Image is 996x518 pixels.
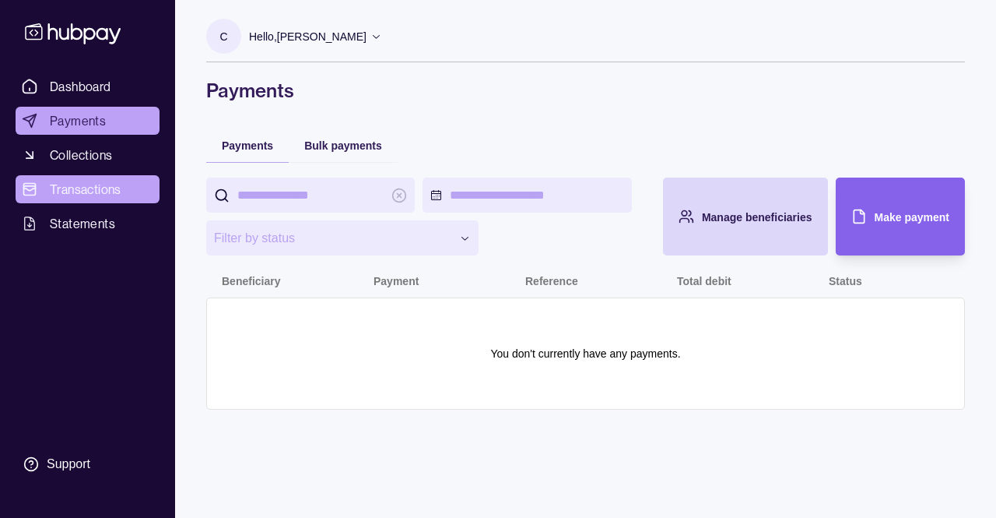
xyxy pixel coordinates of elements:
a: Support [16,448,160,481]
div: Support [47,456,90,473]
span: Payments [222,139,273,152]
span: Bulk payments [304,139,382,152]
span: Statements [50,214,115,233]
h1: Payments [206,78,965,103]
p: Payment [373,275,419,287]
p: Beneficiary [222,275,280,287]
span: Collections [50,146,112,164]
span: Payments [50,111,106,130]
p: Status [829,275,862,287]
a: Transactions [16,175,160,203]
span: Transactions [50,180,121,199]
p: Reference [525,275,578,287]
input: search [237,178,384,213]
a: Dashboard [16,72,160,100]
a: Statements [16,210,160,238]
p: C [219,28,227,45]
a: Collections [16,141,160,169]
button: Make payment [836,178,965,255]
p: Total debit [677,275,731,287]
button: Manage beneficiaries [663,178,828,255]
a: Payments [16,107,160,135]
span: Make payment [875,211,949,224]
span: Dashboard [50,77,111,96]
p: You don't currently have any payments. [490,345,680,362]
span: Manage beneficiaries [702,211,812,224]
p: Hello, [PERSON_NAME] [249,28,366,45]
